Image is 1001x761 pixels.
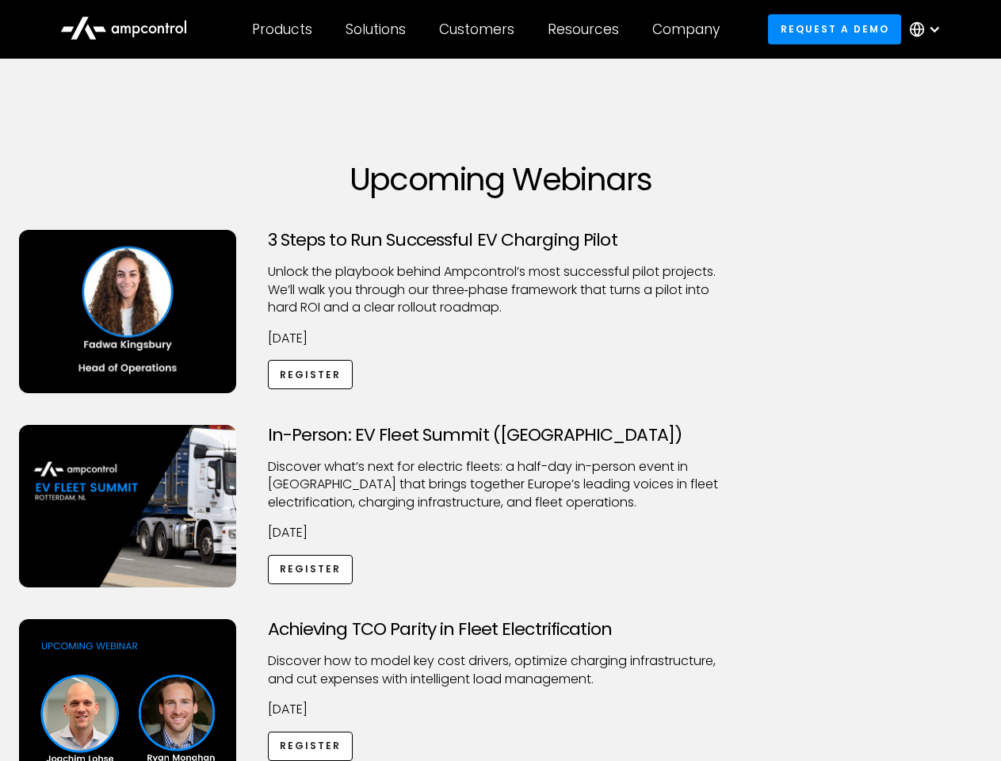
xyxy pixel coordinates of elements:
h3: 3 Steps to Run Successful EV Charging Pilot [268,230,734,250]
div: Customers [439,21,514,38]
p: [DATE] [268,330,734,347]
a: Register [268,360,353,389]
p: ​Discover what’s next for electric fleets: a half-day in-person event in [GEOGRAPHIC_DATA] that b... [268,458,734,511]
div: Company [652,21,720,38]
div: Resources [548,21,619,38]
div: Products [252,21,312,38]
h3: In-Person: EV Fleet Summit ([GEOGRAPHIC_DATA]) [268,425,734,446]
a: Register [268,732,353,761]
a: Request a demo [768,14,901,44]
div: Solutions [346,21,406,38]
h1: Upcoming Webinars [19,160,983,198]
p: Discover how to model key cost drivers, optimize charging infrastructure, and cut expenses with i... [268,652,734,688]
a: Register [268,555,353,584]
h3: Achieving TCO Parity in Fleet Electrification [268,619,734,640]
p: [DATE] [268,524,734,541]
p: [DATE] [268,701,734,718]
p: Unlock the playbook behind Ampcontrol’s most successful pilot projects. We’ll walk you through ou... [268,263,734,316]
